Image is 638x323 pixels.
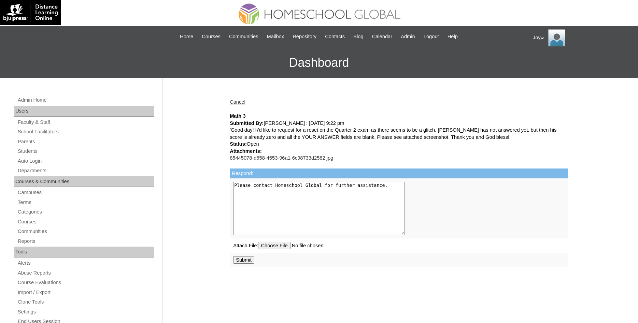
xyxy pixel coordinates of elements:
a: Logout [420,33,442,41]
a: School Facilitators [17,128,154,136]
span: Admin [401,33,415,41]
a: Auto Login [17,157,154,165]
a: Settings [17,308,154,316]
div: Users [14,106,154,117]
a: Communities [17,227,154,236]
span: Communities [229,33,258,41]
strong: Math 3 [230,113,245,119]
a: Blog [350,33,367,41]
td: Attach File: [230,238,568,253]
div: Open [230,141,568,148]
a: Alerts [17,259,154,267]
a: Courses [198,33,224,41]
span: Courses [202,33,221,41]
a: Faculty & Staff [17,118,154,127]
label: Respond: [232,171,253,176]
a: Abuse Reports [17,269,154,277]
a: Reports [17,237,154,246]
span: Logout [424,33,439,41]
a: Categories [17,208,154,216]
a: Terms [17,198,154,207]
a: Courses [17,218,154,226]
a: Help [444,33,461,41]
a: Campuses [17,188,154,197]
a: Clone Tools [17,298,154,306]
a: Contacts [322,33,348,41]
span: Mailbox [267,33,284,41]
a: Parents [17,137,154,146]
span: Help [448,33,458,41]
a: Home [176,33,197,41]
input: Submit [233,256,254,264]
a: Repository [289,33,320,41]
div: Tools [14,247,154,258]
a: Cancel [230,99,245,105]
a: 85445078-d658-4553-96a1-6c98733d2582.jpg [230,155,333,161]
strong: Submitted By: [230,120,264,126]
span: Contacts [325,33,345,41]
img: logo-white.png [3,3,58,22]
a: Admin Home [17,96,154,104]
strong: Attachments: [230,148,262,154]
h3: Dashboard [3,47,635,78]
a: Mailbox [264,33,288,41]
strong: Status: [230,141,247,147]
div: Courses & Communities [14,176,154,187]
a: Students [17,147,154,156]
a: Admin [397,33,419,41]
a: Communities [226,33,262,41]
a: Calendar [369,33,396,41]
div: [PERSON_NAME] : [DATE] 9:22 pm [230,120,568,127]
span: Home [180,33,193,41]
span: Calendar [372,33,392,41]
a: Import / Export [17,288,154,297]
span: Blog [353,33,363,41]
div: 'Good day! I\'d like to request for a reset on the Quarter 2 exam as there seems to be a glitch. ... [230,127,568,141]
a: Departments [17,166,154,175]
img: Joy Dantz [548,29,565,46]
div: Joy [533,29,631,46]
a: Course Evaluations [17,278,154,287]
span: Repository [293,33,316,41]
